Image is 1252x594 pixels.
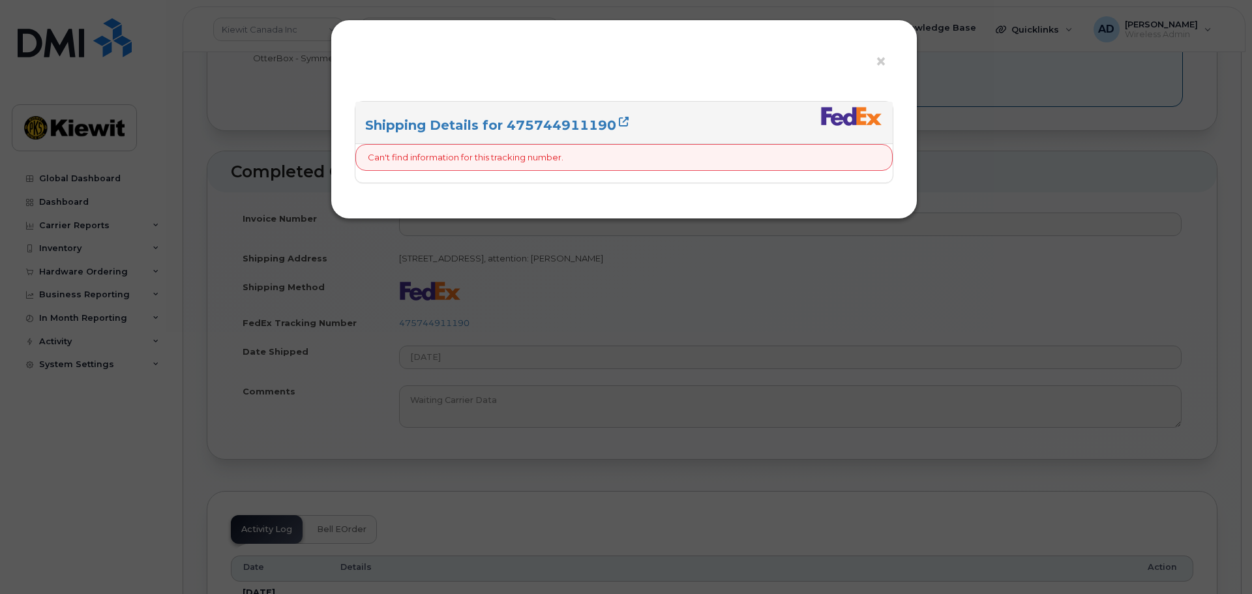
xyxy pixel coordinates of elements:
iframe: Messenger Launcher [1195,537,1242,584]
a: Shipping Details for 475744911190 [365,117,629,133]
button: × [875,52,893,72]
img: fedex-bc01427081be8802e1fb5a1adb1132915e58a0589d7a9405a0dcbe1127be6add.png [820,106,883,126]
p: Can't find information for this tracking number. [368,151,563,164]
span: × [875,50,887,74]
